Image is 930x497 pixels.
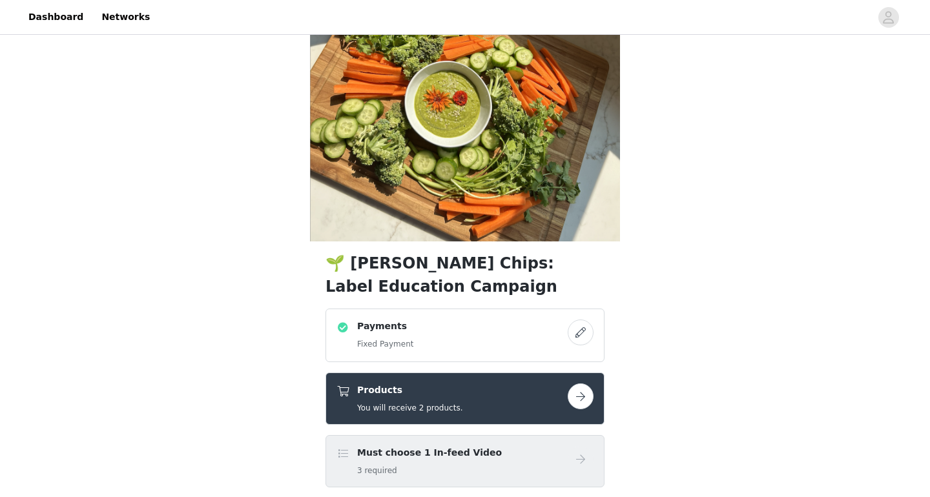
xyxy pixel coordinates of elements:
div: avatar [882,7,894,28]
h4: Products [357,383,462,397]
div: Must choose 1 In-feed Video [325,435,604,487]
h4: Payments [357,319,413,333]
h5: You will receive 2 products. [357,402,462,414]
h4: Must choose 1 In-feed Video [357,446,502,460]
h5: 3 required [357,465,502,476]
a: Dashboard [21,3,91,32]
a: Networks [94,3,158,32]
div: Payments [325,309,604,362]
h1: 🌱 [PERSON_NAME] Chips: Label Education Campaign [325,252,604,298]
h5: Fixed Payment [357,338,413,350]
div: Products [325,372,604,425]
